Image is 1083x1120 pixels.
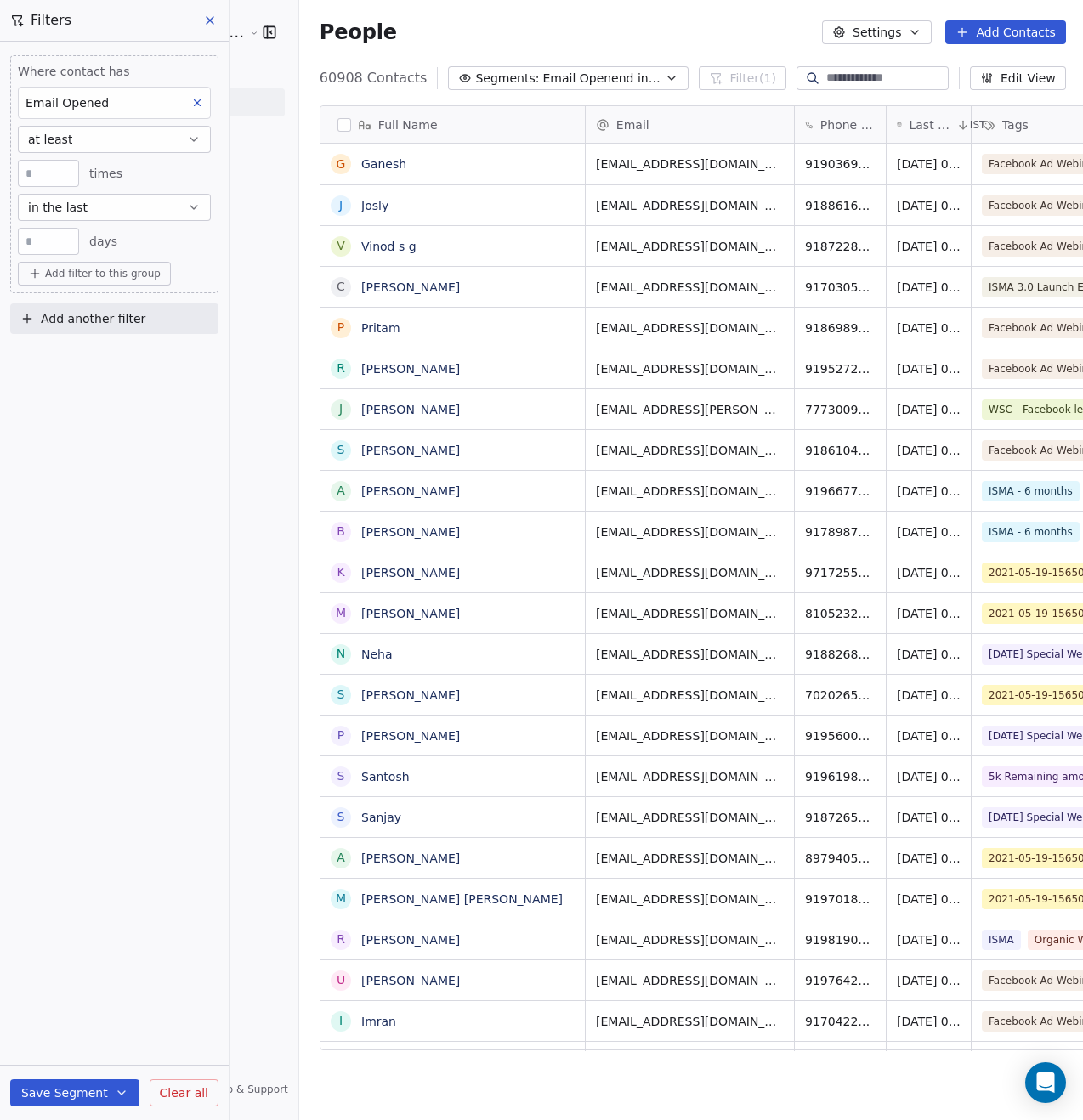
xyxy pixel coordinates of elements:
a: [PERSON_NAME] [361,280,460,294]
span: 917898716783 [805,523,876,540]
span: [EMAIL_ADDRESS][PERSON_NAME][DOMAIN_NAME] [596,401,784,418]
span: [EMAIL_ADDRESS][DOMAIN_NAME] [596,850,784,867]
span: [EMAIL_ADDRESS][DOMAIN_NAME] [596,809,784,826]
div: k [337,563,344,581]
span: 919619817599 [805,768,876,785]
span: [EMAIL_ADDRESS][DOMAIN_NAME] [596,605,784,622]
a: [PERSON_NAME] [361,933,460,947]
span: [DATE] 01:34 PM [897,646,961,663]
div: S [337,441,344,459]
a: [PERSON_NAME] [PERSON_NAME] [361,892,563,906]
span: 919764293802 [805,972,876,989]
span: [DATE] 01:44 PM [897,156,961,173]
span: [DATE] 01:39 PM [897,360,961,377]
span: Segments: [475,70,539,88]
span: [EMAIL_ADDRESS][DOMAIN_NAME] [596,1013,784,1030]
span: 917030543148 [805,279,876,296]
span: [DATE] 01:29 PM [897,1013,961,1030]
span: Last Activity Date [909,116,952,133]
div: J [339,400,343,418]
a: [PERSON_NAME] [361,525,460,539]
span: [DATE] 01:43 PM [897,320,961,337]
button: Settings [822,20,932,44]
span: 9717255492 [805,564,876,581]
a: Josly [361,199,388,212]
span: [DATE] 01:33 PM [897,809,961,826]
span: 918698973889 [805,320,876,337]
div: U [337,971,345,989]
span: 918861675595 [805,197,876,214]
span: [EMAIL_ADDRESS][DOMAIN_NAME] [596,238,784,255]
a: [PERSON_NAME] [361,851,460,865]
span: ISMA - 6 months [982,481,1080,501]
span: 60908 Contacts [320,68,428,88]
span: 7020265748 [805,687,876,704]
span: [EMAIL_ADDRESS][DOMAIN_NAME] [596,768,784,785]
span: [DATE] 01:38 PM [897,401,961,418]
div: G [336,156,345,173]
div: C [337,278,345,296]
span: [EMAIL_ADDRESS][DOMAIN_NAME] [596,360,784,377]
span: ISMA - 6 months [982,522,1080,542]
span: 919036944641 [805,156,876,173]
span: [EMAIL_ADDRESS][DOMAIN_NAME] [596,972,784,989]
a: Ganesh [361,157,406,171]
span: 7773009080 [805,401,876,418]
span: [DATE] 01:37 PM [897,483,961,500]
span: [EMAIL_ADDRESS][DOMAIN_NAME] [596,523,784,540]
button: [PERSON_NAME] School of Finance LLP [20,18,236,47]
a: [PERSON_NAME] [361,688,460,702]
a: [PERSON_NAME] [361,729,460,743]
div: S [337,686,344,704]
div: Email [586,106,794,143]
div: P [337,319,344,337]
span: 919527234666 [805,360,876,377]
a: Imran [361,1015,396,1028]
div: R [337,359,345,377]
span: 918610436390 [805,442,876,459]
div: S [337,767,344,785]
div: Full Name [320,106,585,143]
span: 918826836781 [805,646,876,663]
span: [EMAIL_ADDRESS][DOMAIN_NAME] [596,279,784,296]
div: B [337,523,345,540]
span: [DATE] 01:35 PM [897,605,961,622]
span: Help & Support [210,1083,288,1096]
span: Email [616,116,649,133]
div: P [337,727,344,744]
div: M [336,890,346,908]
span: 918722846422 [805,238,876,255]
span: [DATE] 01:43 PM [897,238,961,255]
a: [PERSON_NAME] [361,484,460,498]
a: Help & Support [193,1083,288,1096]
span: [DATE] 01:34 PM [897,687,961,704]
span: [EMAIL_ADDRESS][DOMAIN_NAME] [596,687,784,704]
div: Phone Number [795,106,886,143]
a: [PERSON_NAME] [361,362,460,376]
div: A [337,482,345,500]
span: [DATE] 01:34 PM [897,768,961,785]
button: Edit View [970,66,1066,90]
a: Santosh [361,770,410,783]
span: [EMAIL_ADDRESS][DOMAIN_NAME] [596,646,784,663]
button: Filter(1) [699,66,786,90]
span: 919819093929 [805,931,876,948]
div: R [337,931,345,948]
span: Email Openend in Last 24 Hours [542,70,661,88]
a: Vinod s g [361,240,417,253]
button: Add Contacts [945,20,1065,44]
span: [DATE] 01:37 PM [897,523,961,540]
span: 919560064781 [805,727,876,744]
div: A [337,849,345,867]
span: [EMAIL_ADDRESS][DOMAIN_NAME] [596,931,784,948]
span: [EMAIL_ADDRESS][DOMAIN_NAME] [596,320,784,337]
div: N [337,645,345,663]
a: [PERSON_NAME] [361,444,460,457]
span: [EMAIL_ADDRESS][DOMAIN_NAME] [596,442,784,459]
span: [DATE] 01:34 PM [897,727,961,744]
span: [EMAIL_ADDRESS][DOMAIN_NAME] [596,483,784,500]
span: Tags [1002,116,1029,133]
a: [PERSON_NAME] [361,974,460,987]
a: Neha [361,648,393,661]
span: [DATE] 01:30 PM [897,931,961,948]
